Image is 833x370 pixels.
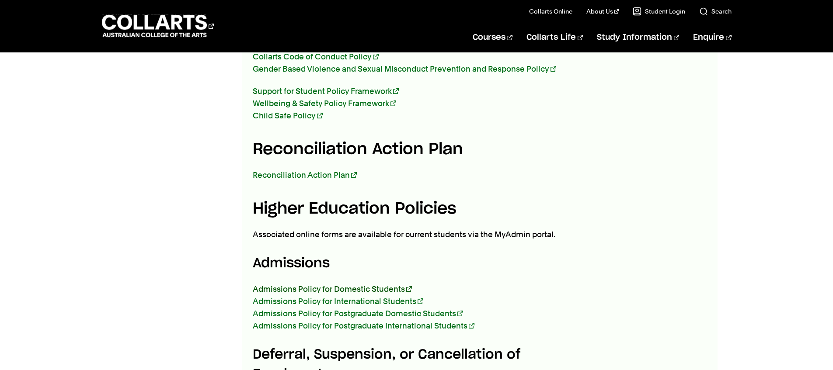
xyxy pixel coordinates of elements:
a: Wellbeing & Safety Policy Framework [253,99,396,108]
a: Child Safe Policy [253,111,323,120]
a: Admissions Policy for International Students [253,297,423,306]
a: Admissions Policy for Domestic Students [253,284,412,294]
a: Collarts Online [529,7,572,16]
a: Admissions Policy for Postgraduate International Students [253,321,474,330]
a: Collarts Life [526,23,583,52]
a: Search [699,7,732,16]
h4: Reconciliation Action Plan [253,138,577,161]
h4: Higher Education Policies [253,197,577,221]
a: Reconciliation Action Plan [253,170,357,180]
a: Collarts Code of Conduct Policy [253,52,379,61]
a: Enquire [693,23,731,52]
a: Gender Based Violence and Sexual Misconduct Prevention and Response Policy [253,64,556,73]
a: About Us [586,7,619,16]
a: Student Login [633,7,685,16]
p: Associated online forms are available for current students via the MyAdmin portal. [253,228,577,241]
a: Study Information [597,23,679,52]
a: Admissions Policy for Postgraduate Domestic Students [253,309,463,318]
a: Courses [473,23,512,52]
a: Support for Student Policy Framework [253,86,399,96]
h5: Admissions [253,254,577,273]
div: Go to homepage [102,14,214,38]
